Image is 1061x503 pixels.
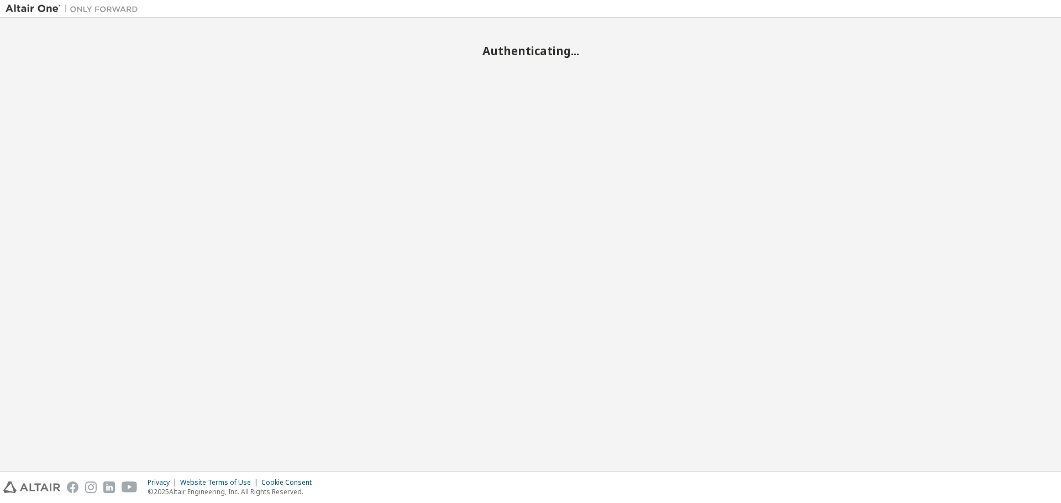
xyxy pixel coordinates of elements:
img: instagram.svg [85,481,97,493]
img: linkedin.svg [103,481,115,493]
img: youtube.svg [122,481,138,493]
img: Altair One [6,3,144,14]
div: Cookie Consent [261,478,318,487]
div: Privacy [148,478,180,487]
img: altair_logo.svg [3,481,60,493]
div: Website Terms of Use [180,478,261,487]
img: facebook.svg [67,481,78,493]
p: © 2025 Altair Engineering, Inc. All Rights Reserved. [148,487,318,496]
h2: Authenticating... [6,44,1055,58]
